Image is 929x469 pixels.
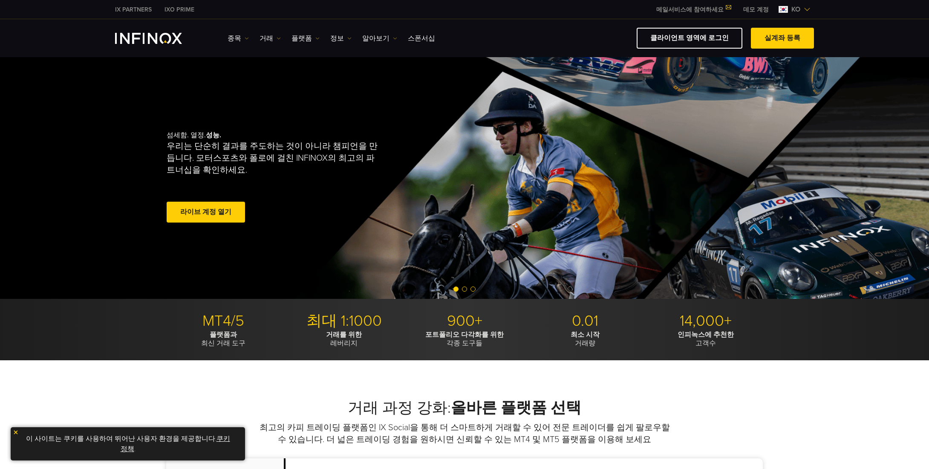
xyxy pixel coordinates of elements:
h2: 거래 과정 강화: [166,399,763,417]
p: 0.01 [528,312,642,330]
p: 우리는 단순히 결과를 주도하는 것이 아니라 챔피언을 만듭니다. 모터스포츠와 폴로에 걸친 INFINOX의 최고의 파트너십을 확인하세요. [167,140,381,176]
a: INFINOX [158,5,201,14]
a: 플랫폼 [291,33,320,43]
a: 정보 [330,33,352,43]
p: 각종 도구들 [407,330,522,347]
a: 라이브 계정 열기 [167,202,245,223]
img: yellow close icon [13,429,19,435]
p: 최대 1:1000 [287,312,401,330]
div: 섬세함. 열정. [167,117,435,238]
strong: 플랫폼과 [210,330,237,339]
p: 이 사이트는 쿠키를 사용하여 뛰어난 사용자 환경을 제공합니다. . [15,431,241,456]
p: 고객수 [649,330,763,347]
a: 스폰서십 [408,33,435,43]
p: 레버리지 [287,330,401,347]
a: 거래 [260,33,281,43]
span: Go to slide 3 [470,287,476,292]
a: 종목 [228,33,249,43]
strong: 거래를 위한 [326,330,362,339]
strong: 올바른 플랫폼 선택 [451,399,581,417]
p: MT4/5 [166,312,280,330]
a: INFINOX [109,5,158,14]
span: Go to slide 2 [462,287,467,292]
p: 최고의 카피 트레이딩 플랫폼인 IX Social을 통해 더 스마트하게 거래할 수 있어 전문 트레이더를 쉽게 팔로우할 수 있습니다. 더 넓은 트레이딩 경험을 원하시면 신뢰할 수... [258,422,671,446]
strong: 인피녹스에 추천한 [678,330,734,339]
a: INFINOX Logo [115,33,202,44]
p: 900+ [407,312,522,330]
a: INFINOX MENU [737,5,775,14]
a: 실계좌 등록 [751,28,814,49]
strong: 성능. [206,131,221,139]
p: 14,000+ [649,312,763,330]
p: 최신 거래 도구 [166,330,280,347]
p: 거래량 [528,330,642,347]
span: ko [788,4,804,14]
span: Go to slide 1 [453,287,459,292]
a: 메일서비스에 참여하세요 [650,6,737,13]
strong: 포트폴리오 다각화를 위한 [425,330,504,339]
a: 알아보기 [362,33,397,43]
a: 클라이언트 영역에 로그인 [637,28,742,49]
strong: 최소 시작 [571,330,600,339]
